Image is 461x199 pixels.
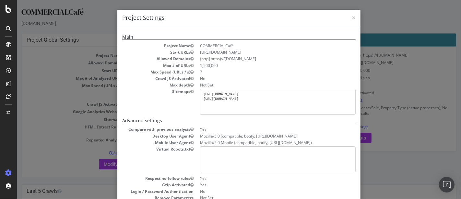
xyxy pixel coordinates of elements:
[105,56,177,61] dt: Allowed Domains
[105,89,177,94] dt: Sitemaps
[183,189,339,194] dd: No
[183,56,339,61] li: (http|https)://[DOMAIN_NAME]
[105,146,177,152] dt: Virtual Robots.txt
[439,177,455,192] div: Open Intercom Messenger
[335,13,339,22] span: ×
[183,49,339,55] dd: [URL][DOMAIN_NAME]
[105,189,177,194] dt: Login / Password Authentication
[25,38,58,43] div: Domain Overview
[183,140,339,145] dd: Mozilla/5.0 Mobile (compatible; botify; [URL][DOMAIN_NAME])
[17,17,71,22] div: Domain: [DOMAIN_NAME]
[183,63,339,68] dd: 1,500,000
[105,82,177,88] dt: Max depth
[72,38,109,43] div: Keywords by Traffic
[105,176,177,181] dt: Respect no-follow rules
[105,182,177,188] dt: Gzip Activated
[65,38,70,43] img: tab_keywords_by_traffic_grey.svg
[183,126,339,132] dd: Yes
[105,126,177,132] dt: Compare with previous analysis
[105,140,177,145] dt: Mobile User Agent
[105,43,177,48] dt: Project Name
[105,133,177,139] dt: Desktop User Agent
[105,63,177,68] dt: Max # of URLs
[18,10,32,16] div: v 4.0.25
[183,182,339,188] dd: Yes
[183,76,339,81] dd: No
[105,14,339,22] h4: Project Settings
[183,82,339,88] dd: Not Set
[105,49,177,55] dt: Start URLs
[105,69,177,75] dt: Max Speed (URLs / s)
[18,38,23,43] img: tab_domain_overview_orange.svg
[10,17,16,22] img: website_grey.svg
[183,43,339,48] dd: COMMERCIALCafé
[183,133,339,139] dd: Mozilla/5.0 (compatible; botify; [URL][DOMAIN_NAME])
[183,69,339,75] dd: 7
[10,10,16,16] img: logo_orange.svg
[105,34,339,40] h5: Main
[105,118,339,123] h5: Advanced settings
[105,76,177,81] dt: Crawl JS Activated
[183,89,339,115] pre: [URL][DOMAIN_NAME] [URL][DOMAIN_NAME]
[183,176,339,181] dd: Yes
